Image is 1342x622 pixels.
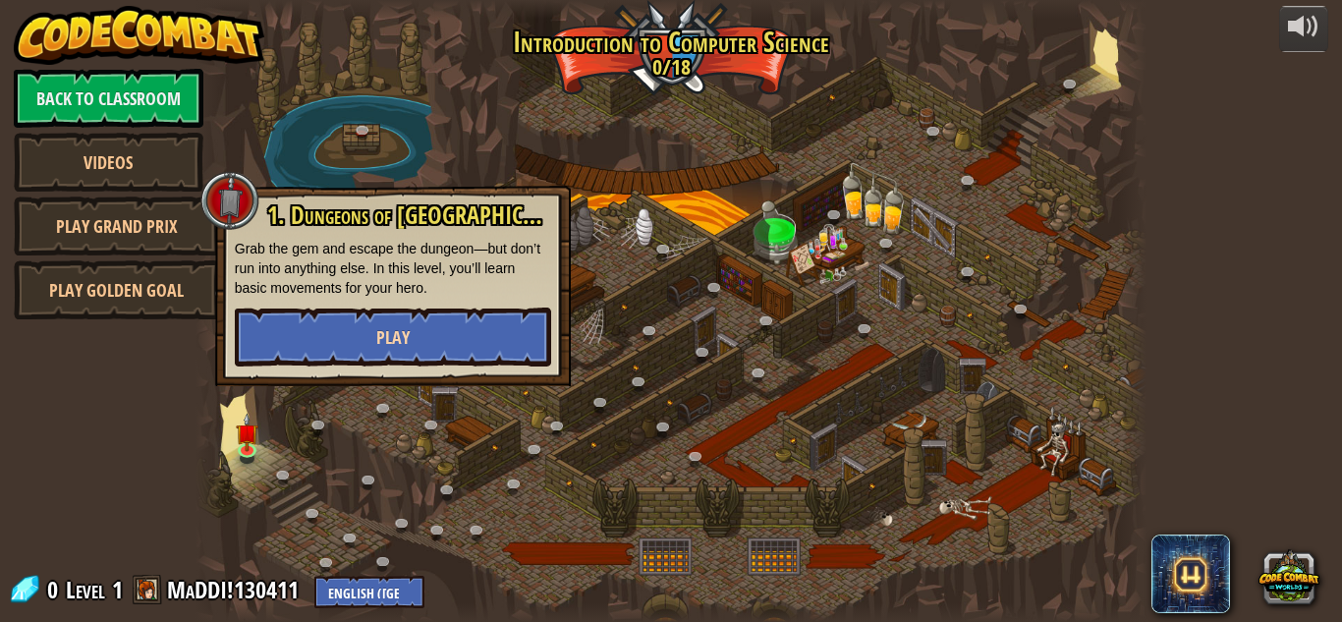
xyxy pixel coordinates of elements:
[14,260,220,319] a: Play Golden Goal
[167,574,305,605] a: MaDDI!130411
[14,133,203,192] a: Videos
[14,69,203,128] a: Back to Classroom
[14,6,265,65] img: CodeCombat - Learn how to code by playing a game
[14,197,220,255] a: Play Grand Prix
[267,198,587,232] span: 1. Dungeons of [GEOGRAPHIC_DATA]
[112,574,123,605] span: 1
[47,574,64,605] span: 0
[235,308,551,367] button: Play
[66,574,105,606] span: Level
[1279,6,1328,52] button: Adjust volume
[376,325,410,350] span: Play
[237,414,259,452] img: level-banner-unstarted.png
[235,239,551,298] p: Grab the gem and escape the dungeon—but don’t run into anything else. In this level, you’ll learn...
